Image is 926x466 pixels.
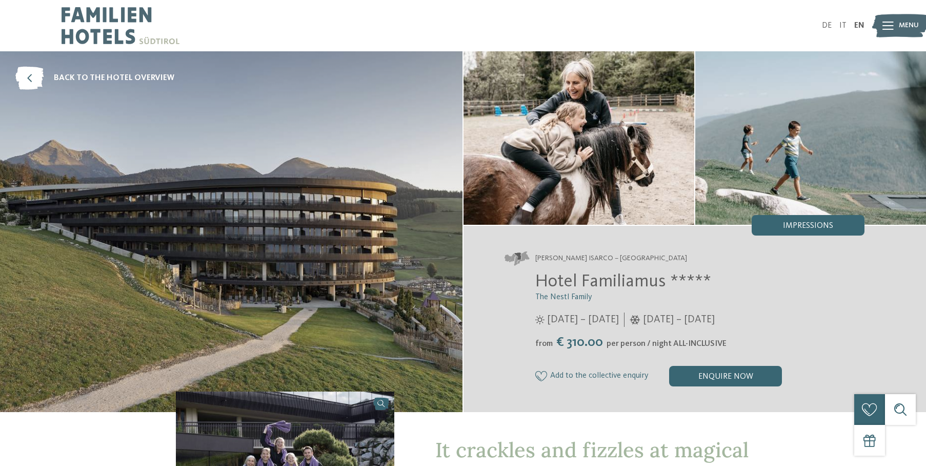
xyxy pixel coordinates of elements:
[630,315,640,324] i: Opening times in winter
[839,22,847,30] a: IT
[607,340,727,348] span: per person / night ALL-INCLUSIVE
[854,22,864,30] a: EN
[695,51,926,225] img: The family hotel in Meransen
[15,67,174,90] a: back to the hotel overview
[822,22,832,30] a: DE
[669,366,782,386] div: enquire now
[535,340,553,348] span: from
[535,315,545,324] i: Opening times in summer
[54,72,174,84] span: back to the hotel overview
[554,336,606,349] span: € 310.00
[783,222,833,230] span: Impressions
[535,293,592,301] span: The Nestl Family
[899,21,919,31] span: Menu
[547,313,619,327] span: [DATE] – [DATE]
[550,372,649,381] span: Add to the collective enquiry
[464,51,694,225] img: The family hotel in Meransen
[643,313,715,327] span: [DATE] – [DATE]
[535,254,687,264] span: [PERSON_NAME] Isarco – [GEOGRAPHIC_DATA]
